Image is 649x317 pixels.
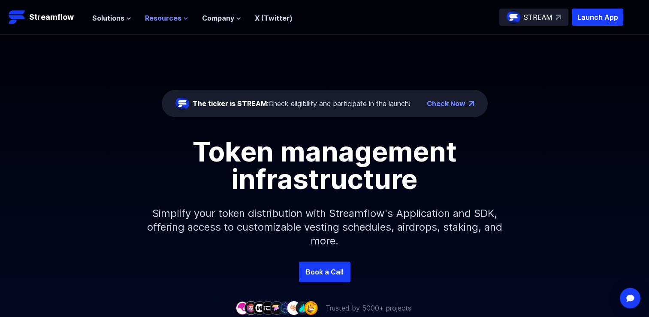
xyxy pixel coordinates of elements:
[326,303,411,313] p: Trusted by 5000+ projects
[270,301,284,314] img: company-5
[235,301,249,314] img: company-1
[9,9,84,26] a: Streamflow
[255,14,293,22] a: X (Twitter)
[175,97,189,110] img: streamflow-logo-circle.png
[620,288,640,308] div: Open Intercom Messenger
[92,13,124,23] span: Solutions
[253,301,266,314] img: company-3
[524,12,552,22] p: STREAM
[193,99,269,108] span: The ticker is STREAM:
[193,98,411,109] div: Check eligibility and participate in the launch!
[202,13,241,23] button: Company
[499,9,568,26] a: STREAM
[140,193,509,262] p: Simplify your token distribution with Streamflow's Application and SDK, offering access to custom...
[507,10,520,24] img: streamflow-logo-circle.png
[132,138,518,193] h1: Token management infrastructure
[299,262,350,282] a: Book a Call
[469,101,474,106] img: top-right-arrow.png
[145,13,188,23] button: Resources
[296,301,309,314] img: company-8
[572,9,623,26] button: Launch App
[92,13,131,23] button: Solutions
[9,9,26,26] img: Streamflow Logo
[427,98,465,109] a: Check Now
[145,13,181,23] span: Resources
[261,301,275,314] img: company-4
[244,301,258,314] img: company-2
[278,301,292,314] img: company-6
[304,301,318,314] img: company-9
[287,301,301,314] img: company-7
[556,15,561,20] img: top-right-arrow.svg
[202,13,234,23] span: Company
[29,11,74,23] p: Streamflow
